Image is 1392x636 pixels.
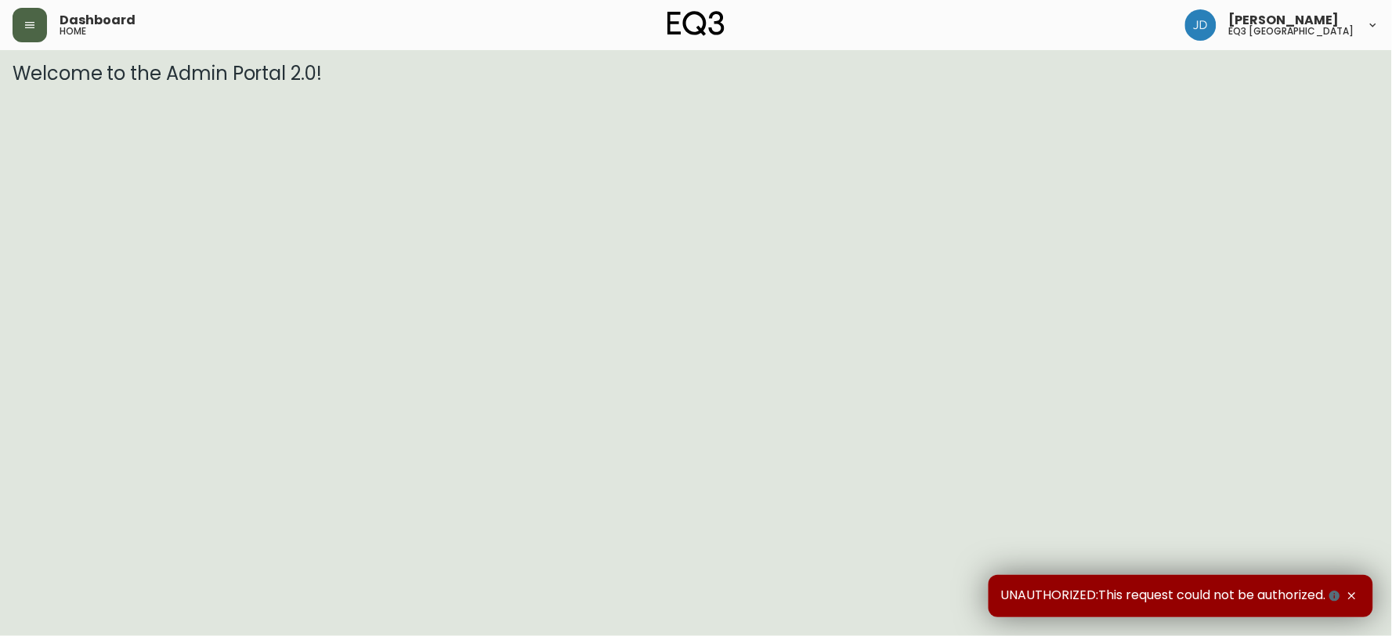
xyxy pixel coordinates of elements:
img: f07b9737c812aa98c752eabb4ed83364 [1185,9,1217,41]
h3: Welcome to the Admin Portal 2.0! [13,63,1379,85]
span: [PERSON_NAME] [1229,14,1340,27]
span: Dashboard [60,14,136,27]
span: UNAUTHORIZED:This request could not be authorized. [1001,587,1343,605]
img: logo [667,11,725,36]
h5: eq3 [GEOGRAPHIC_DATA] [1229,27,1354,36]
h5: home [60,27,86,36]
